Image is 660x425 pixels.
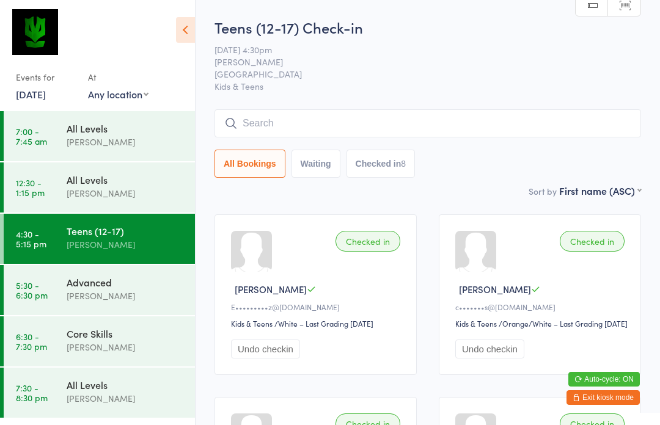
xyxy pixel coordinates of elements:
[67,173,185,186] div: All Levels
[67,186,185,200] div: [PERSON_NAME]
[88,67,148,87] div: At
[67,135,185,149] div: [PERSON_NAME]
[566,390,640,405] button: Exit kiosk mode
[215,150,285,178] button: All Bookings
[4,316,195,366] a: 6:30 -7:30 pmCore Skills[PERSON_NAME]
[235,283,307,296] span: [PERSON_NAME]
[4,265,195,315] a: 5:30 -6:30 pmAdvanced[PERSON_NAME]
[67,378,185,391] div: All Levels
[67,275,185,289] div: Advanced
[4,368,195,418] a: 7:30 -8:30 pmAll Levels[PERSON_NAME]
[16,87,46,101] a: [DATE]
[67,391,185,405] div: [PERSON_NAME]
[67,224,185,238] div: Teens (12-17)
[16,229,46,249] time: 4:30 - 5:15 pm
[401,159,406,169] div: 8
[455,318,497,329] div: Kids & Teens
[16,383,48,402] time: 7:30 - 8:30 pm
[291,150,340,178] button: Waiting
[215,17,641,37] h2: Teens (12-17) Check-in
[16,67,76,87] div: Events for
[67,289,185,303] div: [PERSON_NAME]
[215,80,641,92] span: Kids & Teens
[529,185,557,197] label: Sort by
[559,184,641,197] div: First name (ASC)
[231,318,273,329] div: Kids & Teens
[4,111,195,161] a: 7:00 -7:45 amAll Levels[PERSON_NAME]
[215,43,622,56] span: [DATE] 4:30pm
[568,372,640,387] button: Auto-cycle: ON
[499,318,628,329] span: / Orange/White – Last Grading [DATE]
[231,340,300,358] button: Undo checkin
[12,9,58,55] img: Krav Maga Defence Institute
[16,126,47,146] time: 7:00 - 7:45 am
[4,162,195,212] a: 12:30 -1:15 pmAll Levels[PERSON_NAME]
[215,56,622,68] span: [PERSON_NAME]
[459,283,531,296] span: [PERSON_NAME]
[88,87,148,101] div: Any location
[231,302,404,312] div: E•••••••••z@[DOMAIN_NAME]
[16,332,47,351] time: 6:30 - 7:30 pm
[560,231,625,252] div: Checked in
[455,340,524,358] button: Undo checkin
[455,302,628,312] div: c•••••••s@[DOMAIN_NAME]
[67,122,185,135] div: All Levels
[67,327,185,340] div: Core Skills
[67,238,185,252] div: [PERSON_NAME]
[215,109,641,137] input: Search
[215,68,622,80] span: [GEOGRAPHIC_DATA]
[4,214,195,264] a: 4:30 -5:15 pmTeens (12-17)[PERSON_NAME]
[67,340,185,354] div: [PERSON_NAME]
[274,318,373,329] span: / White – Last Grading [DATE]
[346,150,416,178] button: Checked in8
[335,231,400,252] div: Checked in
[16,280,48,300] time: 5:30 - 6:30 pm
[16,178,45,197] time: 12:30 - 1:15 pm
